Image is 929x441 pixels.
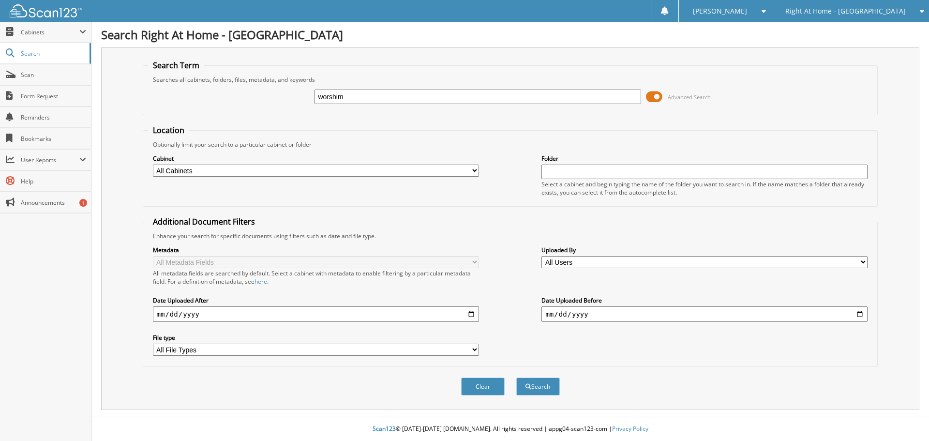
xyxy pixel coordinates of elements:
[79,199,87,207] div: 1
[10,4,82,17] img: scan123-logo-white.svg
[153,334,479,342] label: File type
[153,296,479,304] label: Date Uploaded After
[516,378,560,395] button: Search
[785,8,906,14] span: Right At Home - [GEOGRAPHIC_DATA]
[153,154,479,163] label: Cabinet
[153,306,479,322] input: start
[148,76,873,84] div: Searches all cabinets, folders, files, metadata, and keywords
[541,154,868,163] label: Folder
[148,60,204,71] legend: Search Term
[21,156,79,164] span: User Reports
[541,246,868,254] label: Uploaded By
[541,306,868,322] input: end
[148,232,873,240] div: Enhance your search for specific documents using filters such as date and file type.
[148,125,189,136] legend: Location
[148,216,260,227] legend: Additional Document Filters
[21,49,85,58] span: Search
[21,28,79,36] span: Cabinets
[612,425,648,433] a: Privacy Policy
[153,269,479,286] div: All metadata fields are searched by default. Select a cabinet with metadata to enable filtering b...
[101,27,919,43] h1: Search Right At Home - [GEOGRAPHIC_DATA]
[153,246,479,254] label: Metadata
[91,417,929,441] div: © [DATE]-[DATE] [DOMAIN_NAME]. All rights reserved | appg04-scan123-com |
[21,113,86,122] span: Reminders
[668,93,711,101] span: Advanced Search
[21,71,86,79] span: Scan
[881,395,929,441] iframe: Chat Widget
[21,92,86,100] span: Form Request
[255,277,267,286] a: here
[148,140,873,149] div: Optionally limit your search to a particular cabinet or folder
[461,378,505,395] button: Clear
[21,177,86,185] span: Help
[373,425,396,433] span: Scan123
[541,296,868,304] label: Date Uploaded Before
[21,135,86,143] span: Bookmarks
[693,8,747,14] span: [PERSON_NAME]
[21,198,86,207] span: Announcements
[541,180,868,197] div: Select a cabinet and begin typing the name of the folder you want to search in. If the name match...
